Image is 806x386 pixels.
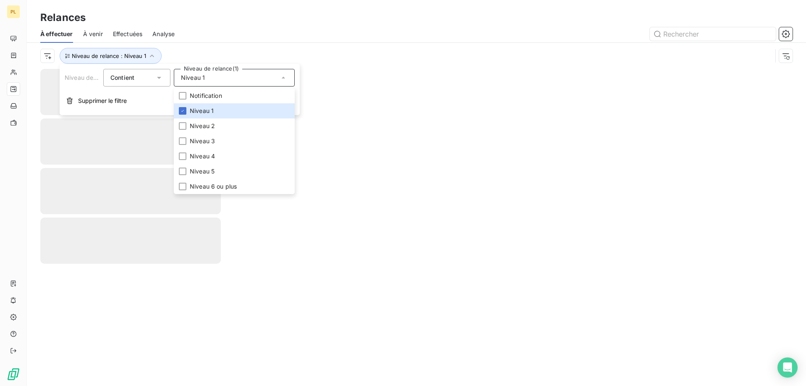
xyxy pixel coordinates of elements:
span: Niveau 5 [190,167,215,176]
span: Niveau 3 [190,137,215,145]
div: Open Intercom Messenger [777,357,798,378]
button: Supprimer le filtre [60,92,300,110]
span: Niveau 2 [190,122,215,130]
div: PL [7,5,20,18]
span: Niveau 4 [190,152,215,160]
span: À effectuer [40,30,73,38]
span: Supprimer le filtre [78,97,127,105]
img: Logo LeanPay [7,368,20,381]
span: Niveau 1 [190,107,214,115]
span: Effectuées [113,30,143,38]
span: Niveau 6 ou plus [190,182,237,191]
span: Niveau de relance [65,74,116,81]
h3: Relances [40,10,86,25]
input: Rechercher [650,27,776,41]
span: Analyse [152,30,175,38]
span: Notification [190,92,222,100]
button: Niveau de relance : Niveau 1 [60,48,162,64]
span: Niveau de relance : Niveau 1 [72,53,146,59]
span: Niveau 1 [181,74,205,82]
span: À venir [83,30,103,38]
span: Contient [110,74,134,81]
